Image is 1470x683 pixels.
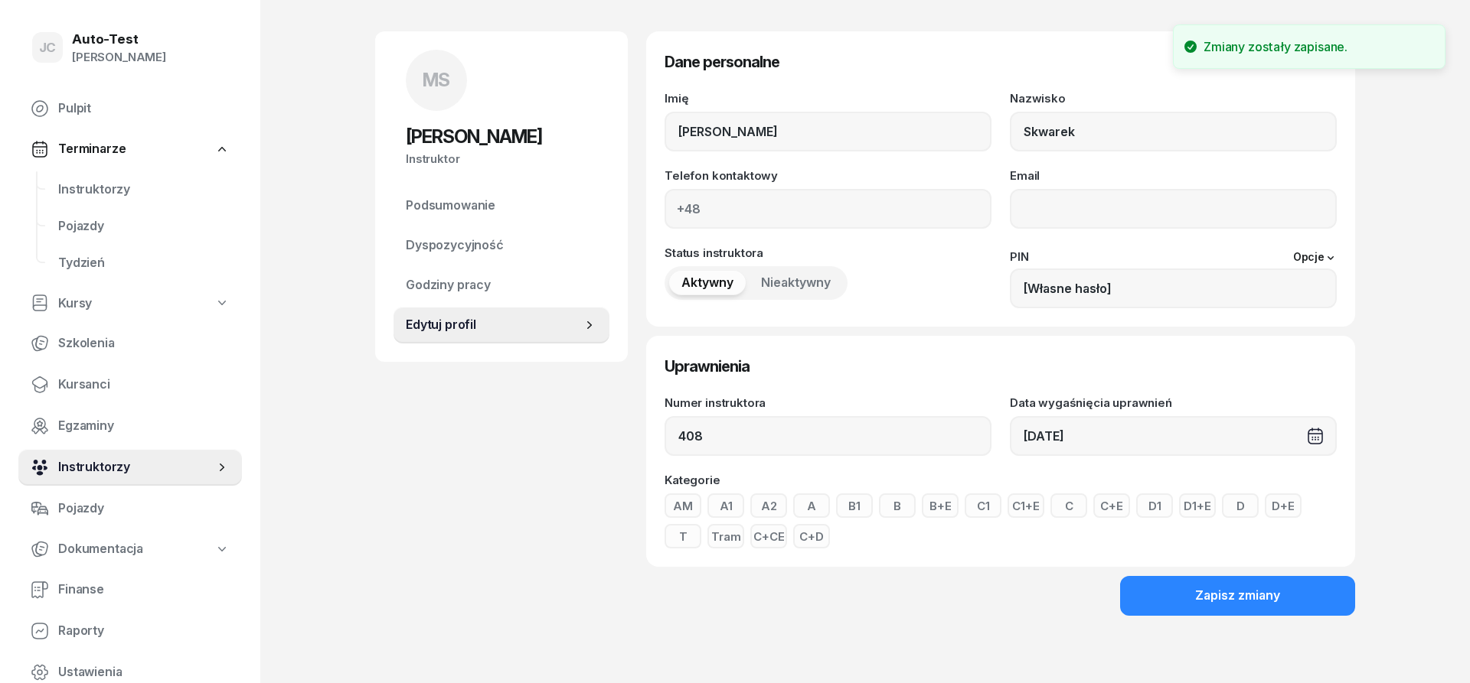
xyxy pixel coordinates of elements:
span: Instruktorzy [58,457,214,477]
button: C+CE [750,524,787,548]
a: Kursanci [18,366,242,403]
span: Nieaktywny [761,273,831,293]
button: D+E [1265,493,1302,518]
span: Instruktorzy [58,180,230,200]
span: Edytuj profil [406,315,582,335]
button: A1 [707,493,744,518]
span: Terminarze [58,139,126,159]
span: Raporty [58,621,230,641]
h2: [PERSON_NAME] [406,125,597,149]
span: Finanse [58,580,230,600]
button: A2 [750,493,787,518]
div: Instruktor [406,149,597,169]
button: B1 [836,493,873,518]
span: MS [423,71,451,89]
a: Egzaminy [18,408,242,444]
button: D1+E [1179,493,1216,518]
button: AM [665,493,701,518]
a: Dyspozycyjność [394,227,609,264]
span: Podsumowanie [406,196,597,216]
div: Zapisz zmiany [1195,586,1280,606]
div: Auto-Test [72,33,166,46]
a: Kursy [18,286,242,321]
span: Pojazdy [58,499,230,519]
button: C1+E [1008,493,1044,518]
a: Szkolenia [18,325,242,362]
h3: Dane personalne [665,50,1337,74]
button: D1 [1136,493,1173,518]
a: Instruktorzy [46,171,242,208]
a: Tydzień [46,245,242,281]
a: Edytuj profil [394,307,609,343]
div: [PERSON_NAME] [72,47,166,67]
button: Aktywny [669,271,746,295]
span: Pulpit [58,99,230,119]
span: Kursy [58,294,92,314]
span: Pojazdy [58,216,230,236]
a: Terminarze [18,132,242,167]
button: T [665,524,701,548]
a: Podsumowanie [394,187,609,224]
a: Godziny pracy [394,267,609,304]
button: B [879,493,916,518]
a: Pojazdy [18,490,242,527]
button: Tram [707,524,744,548]
button: A [793,493,830,518]
a: Opcje [1293,252,1337,264]
button: C1 [965,493,1001,518]
button: Nieaktywny [749,271,843,295]
button: Zapisz zmiany [1120,576,1355,616]
span: Egzaminy [58,416,230,436]
a: Pulpit [18,90,242,127]
span: Ustawienia [58,662,230,682]
button: D [1222,493,1259,518]
span: Godziny pracy [406,275,597,295]
span: Tydzień [58,253,230,273]
button: B+E [922,493,959,518]
a: Instruktorzy [18,449,242,486]
span: Dyspozycyjność [406,236,597,255]
span: Aktywny [681,273,733,293]
h3: Uprawnienia [665,354,1337,379]
span: Kursanci [58,375,230,395]
div: Zmiany zostały zapisane. [1204,37,1347,56]
span: Szkolenia [58,333,230,353]
button: C+D [793,524,830,548]
a: Pojazdy [46,208,242,245]
button: C+E [1093,493,1130,518]
a: Finanse [18,571,242,608]
span: Dokumentacja [58,539,143,559]
button: C [1050,493,1087,518]
a: Dokumentacja [18,532,242,567]
span: JC [39,41,57,54]
a: Raporty [18,613,242,649]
